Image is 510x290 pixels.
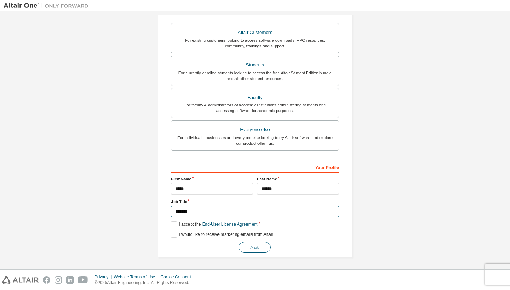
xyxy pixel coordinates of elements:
label: Job Title [171,199,339,204]
img: Altair One [4,2,92,9]
div: For individuals, businesses and everyone else looking to try Altair software and explore our prod... [176,135,334,146]
label: I accept the [171,221,257,227]
div: Students [176,60,334,70]
div: Your Profile [171,161,339,173]
label: I would like to receive marketing emails from Altair [171,232,273,238]
p: © 2025 Altair Engineering, Inc. All Rights Reserved. [95,280,195,286]
img: youtube.svg [78,276,88,284]
div: For existing customers looking to access software downloads, HPC resources, community, trainings ... [176,37,334,49]
a: End-User License Agreement [202,222,258,227]
label: First Name [171,176,253,182]
button: Next [239,242,271,253]
div: Website Terms of Use [114,274,160,280]
img: facebook.svg [43,276,50,284]
div: Faculty [176,93,334,103]
div: Altair Customers [176,28,334,37]
div: Privacy [95,274,114,280]
div: Cookie Consent [160,274,195,280]
label: Last Name [257,176,339,182]
div: Everyone else [176,125,334,135]
div: For currently enrolled students looking to access the free Altair Student Edition bundle and all ... [176,70,334,81]
img: linkedin.svg [66,276,74,284]
div: For faculty & administrators of academic institutions administering students and accessing softwa... [176,102,334,114]
img: instagram.svg [55,276,62,284]
img: altair_logo.svg [2,276,39,284]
